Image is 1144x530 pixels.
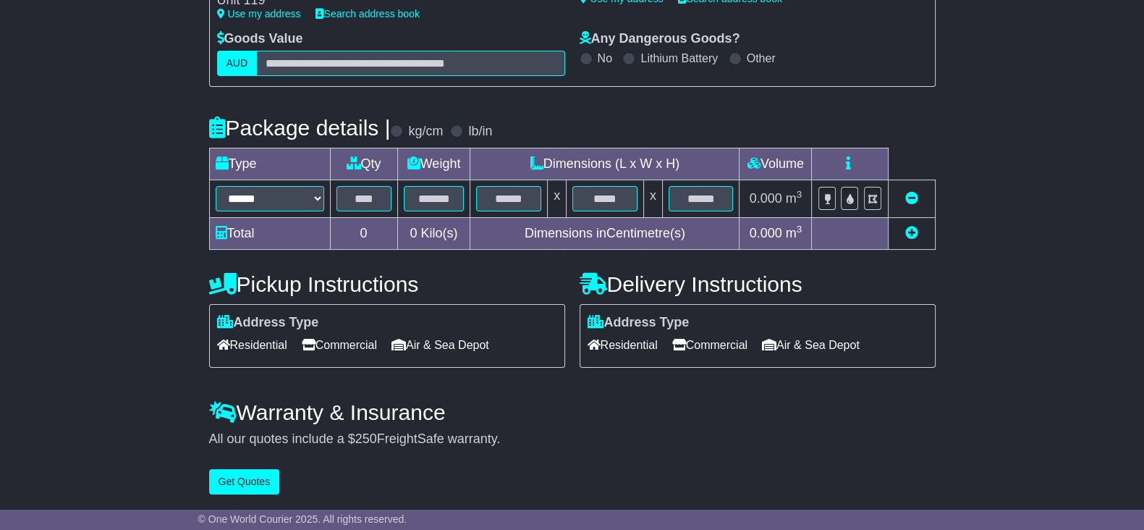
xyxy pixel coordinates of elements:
[548,180,567,217] td: x
[640,51,718,65] label: Lithium Battery
[470,148,740,180] td: Dimensions (L x W x H)
[643,180,662,217] td: x
[750,226,782,240] span: 0.000
[217,51,258,76] label: AUD
[330,148,397,180] td: Qty
[762,334,860,356] span: Air & Sea Depot
[217,31,303,47] label: Goods Value
[786,191,802,206] span: m
[302,334,377,356] span: Commercial
[580,31,740,47] label: Any Dangerous Goods?
[468,124,492,140] label: lb/in
[209,116,391,140] h4: Package details |
[588,334,658,356] span: Residential
[672,334,747,356] span: Commercial
[217,315,319,331] label: Address Type
[209,217,330,249] td: Total
[410,226,417,240] span: 0
[905,191,918,206] a: Remove this item
[797,189,802,200] sup: 3
[588,315,690,331] label: Address Type
[408,124,443,140] label: kg/cm
[217,334,287,356] span: Residential
[397,148,470,180] td: Weight
[209,469,280,495] button: Get Quotes
[198,513,407,525] span: © One World Courier 2025. All rights reserved.
[209,272,565,296] h4: Pickup Instructions
[750,191,782,206] span: 0.000
[397,217,470,249] td: Kilo(s)
[355,432,377,446] span: 250
[391,334,489,356] span: Air & Sea Depot
[797,224,802,235] sup: 3
[209,432,936,447] div: All our quotes include a $ FreightSafe warranty.
[209,148,330,180] td: Type
[786,226,802,240] span: m
[330,217,397,249] td: 0
[470,217,740,249] td: Dimensions in Centimetre(s)
[315,8,420,20] a: Search address book
[905,226,918,240] a: Add new item
[740,148,812,180] td: Volume
[598,51,612,65] label: No
[217,8,301,20] a: Use my address
[580,272,936,296] h4: Delivery Instructions
[747,51,776,65] label: Other
[209,400,936,424] h4: Warranty & Insurance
